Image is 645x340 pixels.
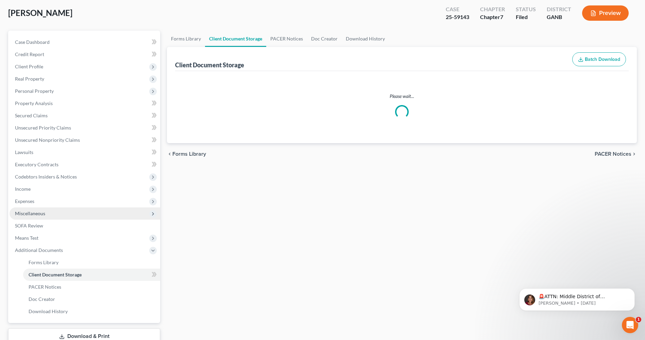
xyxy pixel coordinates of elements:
[15,186,31,192] span: Income
[23,281,160,293] a: PACER Notices
[15,125,71,131] span: Unsecured Priority Claims
[15,149,33,155] span: Lawsuits
[595,151,637,157] button: PACER Notices chevron_right
[15,198,34,204] span: Expenses
[29,259,58,265] span: Forms Library
[167,31,205,47] a: Forms Library
[516,5,536,13] div: Status
[10,36,160,48] a: Case Dashboard
[636,317,641,322] span: 1
[29,296,55,302] span: Doc Creator
[23,293,160,305] a: Doc Creator
[446,13,469,21] div: 25-59143
[547,5,571,13] div: District
[15,88,54,94] span: Personal Property
[446,5,469,13] div: Case
[595,151,631,157] span: PACER Notices
[176,93,627,100] p: Please wait...
[15,174,77,180] span: Codebtors Insiders & Notices
[15,39,50,45] span: Case Dashboard
[15,64,43,69] span: Client Profile
[516,13,536,21] div: Filed
[15,76,44,82] span: Real Property
[572,52,626,67] button: Batch Download
[480,13,505,21] div: Chapter
[10,122,160,134] a: Unsecured Priority Claims
[23,305,160,318] a: Download History
[15,100,53,106] span: Property Analysis
[480,5,505,13] div: Chapter
[631,151,637,157] i: chevron_right
[10,109,160,122] a: Secured Claims
[547,13,571,21] div: GANB
[29,272,82,277] span: Client Document Storage
[29,308,68,314] span: Download History
[509,274,645,322] iframe: Intercom notifications message
[175,61,244,69] div: Client Document Storage
[585,56,620,62] span: Batch Download
[15,51,44,57] span: Credit Report
[23,269,160,281] a: Client Document Storage
[15,113,48,118] span: Secured Claims
[15,161,58,167] span: Executory Contracts
[167,151,206,157] button: chevron_left Forms Library
[172,151,206,157] span: Forms Library
[167,151,172,157] i: chevron_left
[10,220,160,232] a: SOFA Review
[15,247,63,253] span: Additional Documents
[15,223,43,228] span: SOFA Review
[8,8,72,18] span: [PERSON_NAME]
[23,256,160,269] a: Forms Library
[29,284,61,290] span: PACER Notices
[10,48,160,61] a: Credit Report
[10,146,160,158] a: Lawsuits
[307,31,342,47] a: Doc Creator
[582,5,629,21] button: Preview
[10,97,160,109] a: Property Analysis
[266,31,307,47] a: PACER Notices
[205,31,266,47] a: Client Document Storage
[622,317,638,333] iframe: Intercom live chat
[15,137,80,143] span: Unsecured Nonpriority Claims
[15,235,38,241] span: Means Test
[10,134,160,146] a: Unsecured Nonpriority Claims
[15,210,45,216] span: Miscellaneous
[500,14,503,20] span: 7
[342,31,389,47] a: Download History
[10,158,160,171] a: Executory Contracts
